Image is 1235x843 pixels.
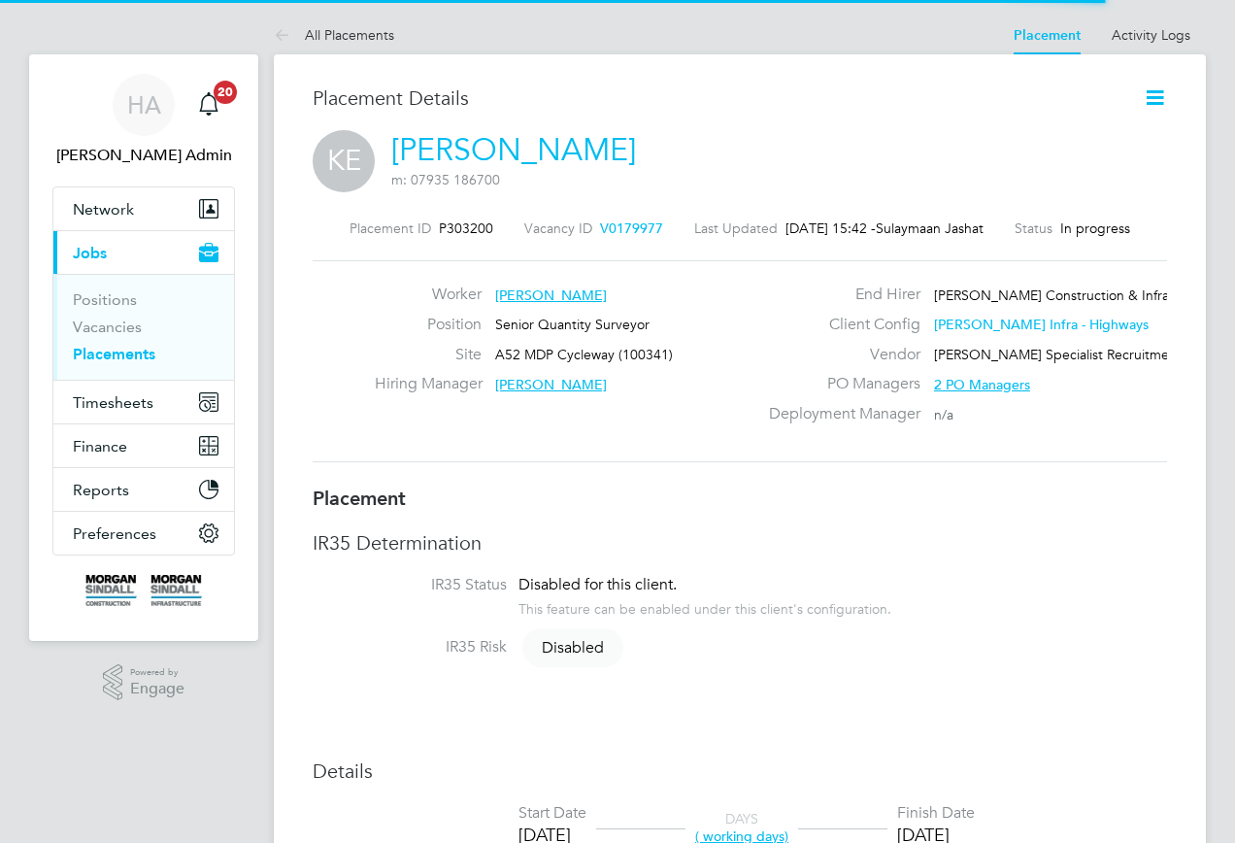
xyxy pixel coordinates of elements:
[934,316,1149,333] span: [PERSON_NAME] Infra - Highways
[391,131,636,169] a: [PERSON_NAME]
[934,376,1030,393] span: 2 PO Managers
[524,219,592,237] label: Vacancy ID
[1112,26,1190,44] a: Activity Logs
[52,144,235,167] span: Hays Admin
[897,803,975,824] div: Finish Date
[189,74,228,136] a: 20
[518,575,677,594] span: Disabled for this client.
[757,345,920,365] label: Vendor
[313,759,1167,784] h3: Details
[127,92,161,118] span: HA
[934,287,1193,304] span: [PERSON_NAME] Construction & Infrast…
[495,346,673,363] span: A52 MDP Cycleway (100341)
[375,285,482,305] label: Worker
[52,575,235,606] a: Go to home page
[53,424,234,467] button: Finance
[130,681,184,697] span: Engage
[85,575,202,606] img: morgansindall-logo-retina.png
[757,374,920,394] label: PO Managers
[29,54,258,641] nav: Main navigation
[757,404,920,424] label: Deployment Manager
[600,219,663,237] span: V0179977
[934,406,953,423] span: n/a
[522,628,623,667] span: Disabled
[757,285,920,305] label: End Hirer
[73,437,127,455] span: Finance
[313,530,1167,556] h3: IR35 Determination
[757,315,920,335] label: Client Config
[214,81,237,104] span: 20
[313,85,1114,111] h3: Placement Details
[52,74,235,167] a: HA[PERSON_NAME] Admin
[73,200,134,219] span: Network
[313,130,375,192] span: KE
[73,481,129,499] span: Reports
[73,318,142,336] a: Vacancies
[53,187,234,230] button: Network
[785,219,876,237] span: [DATE] 15:42 -
[518,803,586,824] div: Start Date
[73,393,153,412] span: Timesheets
[495,376,607,393] span: [PERSON_NAME]
[350,219,431,237] label: Placement ID
[1060,219,1130,237] span: In progress
[495,287,607,304] span: [PERSON_NAME]
[313,637,507,658] label: IR35 Risk
[375,345,482,365] label: Site
[274,26,394,44] a: All Placements
[934,346,1231,363] span: [PERSON_NAME] Specialist Recruitment Limited
[313,575,507,595] label: IR35 Status
[313,487,406,510] b: Placement
[1015,219,1052,237] label: Status
[53,231,234,274] button: Jobs
[439,219,493,237] span: P303200
[876,219,984,237] span: Sulaymaan Jashat
[73,290,137,309] a: Positions
[73,244,107,262] span: Jobs
[375,315,482,335] label: Position
[53,512,234,555] button: Preferences
[495,316,650,333] span: Senior Quantity Surveyor
[73,345,155,363] a: Placements
[53,468,234,511] button: Reports
[375,374,482,394] label: Hiring Manager
[694,219,778,237] label: Last Updated
[518,595,891,618] div: This feature can be enabled under this client's configuration.
[53,381,234,423] button: Timesheets
[1014,27,1081,44] a: Placement
[130,664,184,681] span: Powered by
[391,171,500,188] span: m: 07935 186700
[53,274,234,380] div: Jobs
[73,524,156,543] span: Preferences
[103,664,185,701] a: Powered byEngage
